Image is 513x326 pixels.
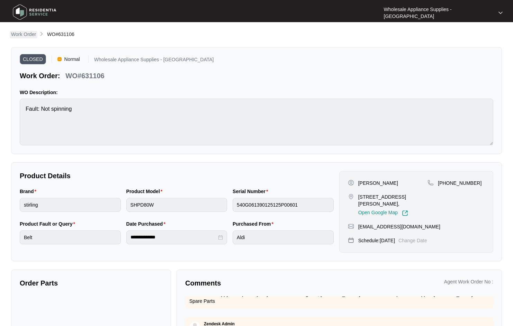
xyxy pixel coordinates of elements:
input: Purchased From [233,230,334,244]
img: Vercel Logo [57,57,62,61]
p: [EMAIL_ADDRESS][DOMAIN_NAME] [358,223,440,230]
p: Agent Work Order No : [444,278,493,285]
p: Work Order: [20,71,60,81]
span: WO#631106 [47,31,74,37]
img: map-pin [427,180,434,186]
span: CLOSED [20,54,46,64]
img: Link-External [402,210,408,216]
p: Work Order [11,31,36,38]
input: Product Fault or Query [20,230,121,244]
img: map-pin [348,237,354,243]
img: dropdown arrow [498,11,503,15]
p: [PHONE_NUMBER] [438,180,481,187]
img: map-pin [348,223,354,229]
textarea: Fault: Not spinning [20,99,493,145]
p: Wholesale Appliance Supplies - [GEOGRAPHIC_DATA] [94,57,214,64]
img: user-pin [348,180,354,186]
p: [PERSON_NAME] [358,180,398,187]
img: map-pin [348,193,354,200]
input: Brand [20,198,121,212]
p: Comments [185,278,334,288]
input: Date Purchased [130,234,217,241]
label: Date Purchased [126,220,168,227]
p: Product Details [20,171,334,181]
label: Purchased From [233,220,276,227]
input: Serial Number [233,198,334,212]
p: WO Description: [20,89,493,96]
label: Brand [20,188,39,195]
img: chevron-right [39,31,44,37]
p: Schedule: [DATE] [358,237,395,244]
label: Product Model [126,188,165,195]
p: Wholesale Appliance Supplies - [GEOGRAPHIC_DATA] [384,6,493,20]
label: Product Fault or Query [20,220,78,227]
label: Serial Number [233,188,271,195]
p: Order Parts [20,278,162,288]
p: Change Date [398,237,427,244]
span: Normal [62,54,83,64]
p: [STREET_ADDRESS][PERSON_NAME], [358,193,428,207]
input: Product Model [126,198,227,212]
a: Work Order [10,31,37,38]
a: Open Google Map [358,210,408,216]
img: residentia service logo [10,2,59,22]
p: WO#631106 [65,71,104,81]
